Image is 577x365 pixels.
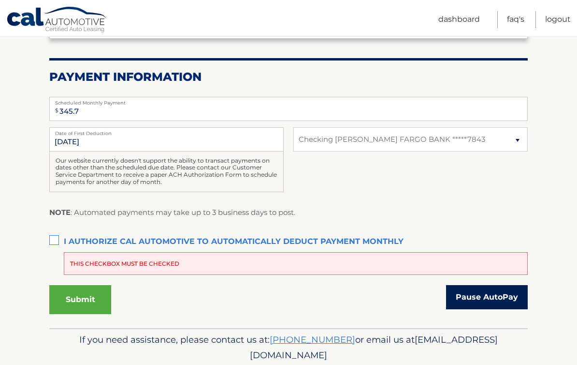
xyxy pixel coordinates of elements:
strong: NOTE [49,208,71,217]
label: Scheduled Monthly Payment [49,97,528,105]
a: Logout [545,11,571,28]
p: : Automated payments may take up to 3 business days to post. [49,206,295,219]
div: Our website currently doesn't support the ability to transact payments on dates other than the sc... [49,152,284,192]
a: Pause AutoPay [446,285,528,309]
label: Date of First Deduction [49,127,284,135]
a: Cal Automotive [6,6,108,34]
input: Payment Date [49,127,284,152]
label: I authorize cal automotive to automatically deduct payment monthly [49,232,528,252]
h2: Payment Information [49,70,528,84]
span: This checkbox must be checked [70,260,179,267]
a: FAQ's [507,11,524,28]
span: [EMAIL_ADDRESS][DOMAIN_NAME] [250,334,498,361]
p: If you need assistance, please contact us at: or email us at [56,332,521,363]
input: Payment Amount [49,97,528,121]
span: $ [52,100,61,122]
a: [PHONE_NUMBER] [270,334,355,345]
a: Dashboard [438,11,480,28]
button: Submit [49,285,111,314]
